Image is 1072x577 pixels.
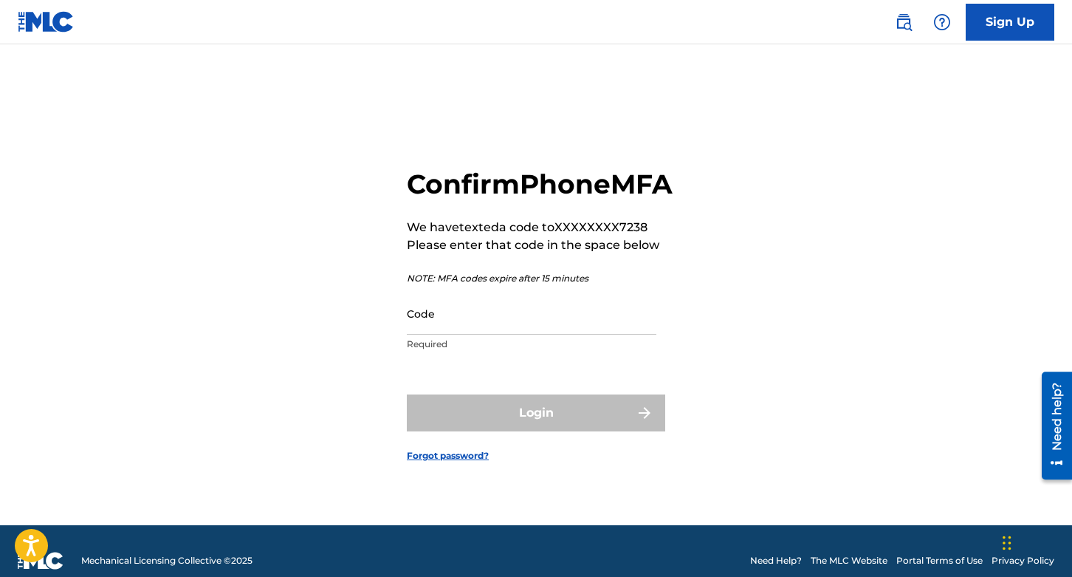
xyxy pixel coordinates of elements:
[895,13,913,31] img: search
[998,506,1072,577] iframe: Chat Widget
[889,7,918,37] a: Public Search
[992,554,1054,567] a: Privacy Policy
[81,554,252,567] span: Mechanical Licensing Collective © 2025
[407,219,673,236] p: We have texted a code to XXXXXXXX7238
[407,272,673,285] p: NOTE: MFA codes expire after 15 minutes
[927,7,957,37] div: Help
[18,11,75,33] img: MLC Logo
[1031,366,1072,485] iframe: Resource Center
[18,552,63,570] img: logo
[1003,521,1011,565] div: Drag
[896,554,983,567] a: Portal Terms of Use
[811,554,887,567] a: The MLC Website
[407,168,673,201] h2: Confirm Phone MFA
[407,449,489,462] a: Forgot password?
[407,236,673,254] p: Please enter that code in the space below
[407,338,656,351] p: Required
[966,4,1054,41] a: Sign Up
[933,13,951,31] img: help
[750,554,802,567] a: Need Help?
